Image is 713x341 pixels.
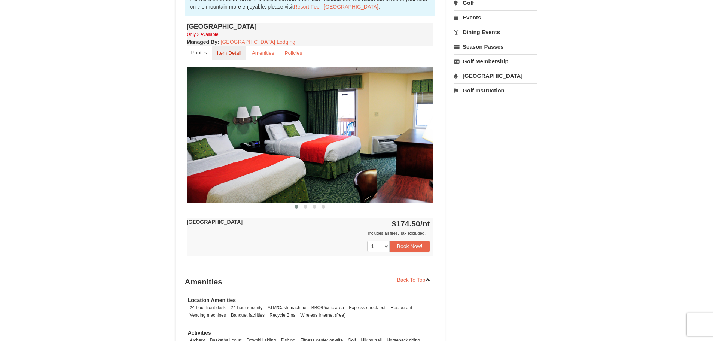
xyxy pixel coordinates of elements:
a: Policies [280,46,307,60]
li: 24-hour security [229,304,264,311]
span: Managed By [187,39,217,45]
strong: Location Amenities [188,297,236,303]
li: Express check-out [347,304,387,311]
a: [GEOGRAPHIC_DATA] Lodging [221,39,295,45]
a: Resort Fee | [GEOGRAPHIC_DATA] [294,4,378,10]
a: Dining Events [454,25,537,39]
button: Book Now! [390,241,430,252]
strong: [GEOGRAPHIC_DATA] [187,219,243,225]
strong: : [187,39,219,45]
small: Photos [191,50,207,55]
li: ATM/Cash machine [266,304,308,311]
img: 18876286-41-233aa5f3.jpg [187,67,434,203]
a: Back To Top [392,274,436,286]
li: BBQ/Picnic area [310,304,346,311]
a: Item Detail [212,46,246,60]
li: Recycle Bins [268,311,297,319]
a: [GEOGRAPHIC_DATA] [454,69,537,83]
a: Golf Instruction [454,83,537,97]
div: Includes all fees. Tax excluded. [187,229,430,237]
small: Only 2 Available! [187,32,220,37]
a: Golf Membership [454,54,537,68]
strong: $174.50 [392,219,430,228]
a: Amenities [247,46,279,60]
li: Banquet facilities [229,311,266,319]
li: 24-hour front desk [188,304,228,311]
strong: Activities [188,330,211,336]
a: Photos [187,46,211,60]
li: Wireless Internet (free) [298,311,347,319]
li: Restaurant [389,304,414,311]
small: Policies [284,50,302,56]
span: /nt [420,219,430,228]
small: Item Detail [217,50,241,56]
h3: Amenities [185,274,436,289]
li: Vending machines [188,311,228,319]
small: Amenities [252,50,274,56]
a: Events [454,10,537,24]
a: Season Passes [454,40,537,54]
h4: [GEOGRAPHIC_DATA] [187,23,434,30]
